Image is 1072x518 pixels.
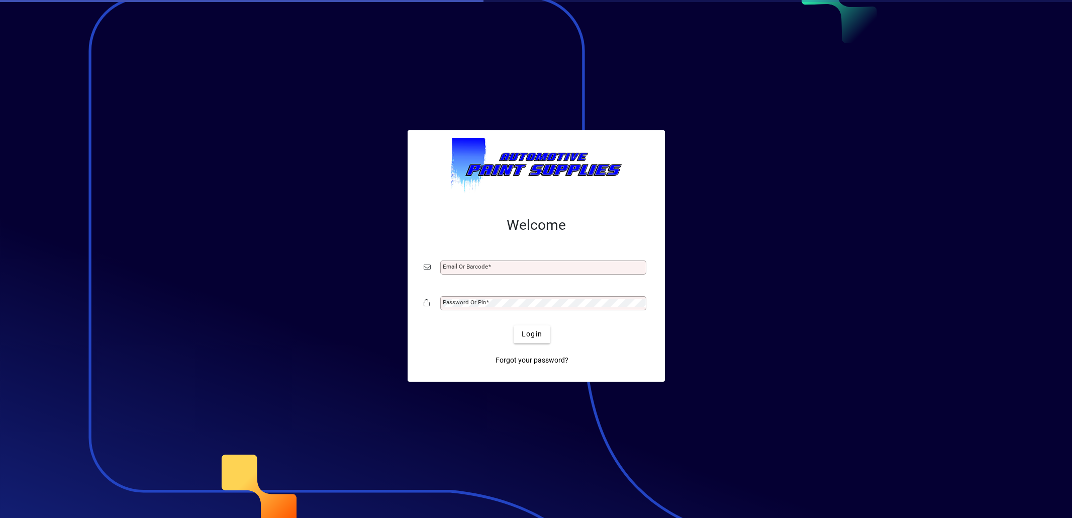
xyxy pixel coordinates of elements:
h2: Welcome [424,217,649,234]
span: Login [522,329,542,339]
mat-label: Email or Barcode [443,263,488,270]
a: Forgot your password? [492,352,572,370]
button: Login [514,325,550,343]
mat-label: Password or Pin [443,299,486,306]
span: Forgot your password? [496,355,568,366]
